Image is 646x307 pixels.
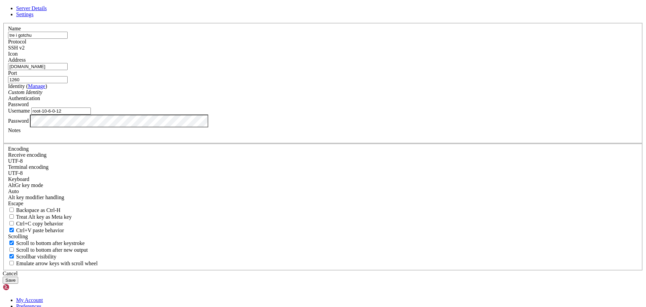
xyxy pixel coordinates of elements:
a: My Account [16,297,43,303]
span: ( ) [26,83,47,89]
img: Shellngn [3,284,41,290]
label: Controls how the Alt key is handled. Escape: Send an ESC prefix. 8-Bit: Add 128 to the typed char... [8,194,64,200]
span: Backspace as Ctrl-H [16,207,61,213]
input: Treat Alt key as Meta key [9,214,14,219]
label: Port [8,70,17,76]
a: Manage [28,83,45,89]
label: Protocol [8,39,26,44]
input: Scrollbar visibility [9,254,14,258]
label: Ctrl+V pastes if true, sends ^V to host if false. Ctrl+Shift+V sends ^V to host if true, pastes i... [8,227,64,233]
div: Escape [8,201,638,207]
input: Emulate arrow keys with scroll wheel [9,261,14,265]
label: If true, the backspace should send BS ('\x08', aka ^H). Otherwise the backspace key should send '... [8,207,61,213]
label: Name [8,26,21,31]
span: Auto [8,188,19,194]
button: Save [3,277,18,284]
label: Ctrl-C copies if true, send ^C to host if false. Ctrl-Shift-C sends ^C to host if true, copies if... [8,221,63,226]
span: SSH v2 [8,45,25,51]
label: The default terminal encoding. ISO-2022 enables character map translations (like graphics maps). ... [8,164,48,170]
span: Treat Alt key as Meta key [16,214,72,220]
label: Icon [8,51,17,57]
label: The vertical scrollbar mode. [8,254,57,259]
div: SSH v2 [8,45,638,51]
label: Whether to scroll to the bottom on any keystroke. [8,240,85,246]
span: Scrollbar visibility [16,254,57,259]
label: Keyboard [8,176,29,182]
div: UTF-8 [8,170,638,176]
label: Whether the Alt key acts as a Meta key or as a distinct Alt key. [8,214,72,220]
input: Server Name [8,32,68,39]
label: Notes [8,127,21,133]
div: UTF-8 [8,158,638,164]
input: Host Name or IP [8,63,68,70]
a: Settings [16,11,34,17]
span: UTF-8 [8,170,23,176]
span: Scroll to bottom after keystroke [16,240,85,246]
div: Cancel [3,271,643,277]
label: Scroll to bottom after new output. [8,247,88,253]
span: UTF-8 [8,158,23,164]
label: Address [8,57,26,63]
span: Ctrl+V paste behavior [16,227,64,233]
label: Authentication [8,95,40,101]
label: Identity [8,83,47,89]
label: Scrolling [8,234,28,239]
div: Auto [8,188,638,194]
label: When using the alternative screen buffer, and DECCKM (Application Cursor Keys) is active, mouse w... [8,260,98,266]
label: Username [8,108,30,114]
span: Password [8,101,29,107]
input: Scroll to bottom after new output [9,247,14,252]
label: Set the expected encoding for data received from the host. If the encodings do not match, visual ... [8,182,43,188]
input: Login Username [31,108,91,115]
span: Emulate arrow keys with scroll wheel [16,260,98,266]
label: Set the expected encoding for data received from the host. If the encodings do not match, visual ... [8,152,46,158]
i: Custom Identity [8,89,42,95]
input: Ctrl+C copy behavior [9,221,14,225]
input: Port Number [8,76,68,83]
input: Ctrl+V paste behavior [9,228,14,232]
span: Scroll to bottom after new output [16,247,88,253]
input: Backspace as Ctrl-H [9,208,14,212]
input: Scroll to bottom after keystroke [9,241,14,245]
div: Custom Identity [8,89,638,95]
span: Ctrl+C copy behavior [16,221,63,226]
a: Server Details [16,5,47,11]
span: Escape [8,201,23,206]
label: Password [8,118,29,123]
label: Encoding [8,146,29,152]
div: Password [8,101,638,108]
